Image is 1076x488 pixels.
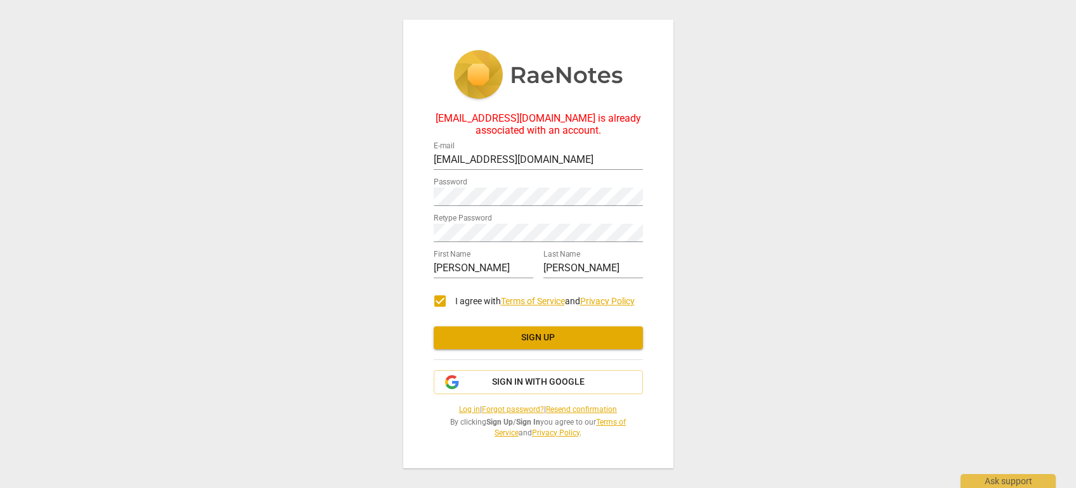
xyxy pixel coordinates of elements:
[434,113,643,136] div: [EMAIL_ADDRESS][DOMAIN_NAME] is already associated with an account.
[501,296,565,306] a: Terms of Service
[434,179,467,186] label: Password
[495,418,626,437] a: Terms of Service
[434,215,492,222] label: Retype Password
[459,405,480,414] a: Log in
[482,405,544,414] a: Forgot password?
[434,404,643,415] span: | |
[434,370,643,394] button: Sign in with Google
[961,474,1056,488] div: Ask support
[546,405,617,414] a: Resend confirmation
[543,251,580,259] label: Last Name
[434,251,470,259] label: First Name
[455,296,635,306] span: I agree with and
[516,418,540,427] b: Sign In
[453,50,623,102] img: 5ac2273c67554f335776073100b6d88f.svg
[434,326,643,349] button: Sign up
[434,417,643,438] span: By clicking / you agree to our and .
[434,143,455,150] label: E-mail
[444,331,633,344] span: Sign up
[486,418,513,427] b: Sign Up
[580,296,635,306] a: Privacy Policy
[492,376,585,388] span: Sign in with Google
[532,428,580,437] a: Privacy Policy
